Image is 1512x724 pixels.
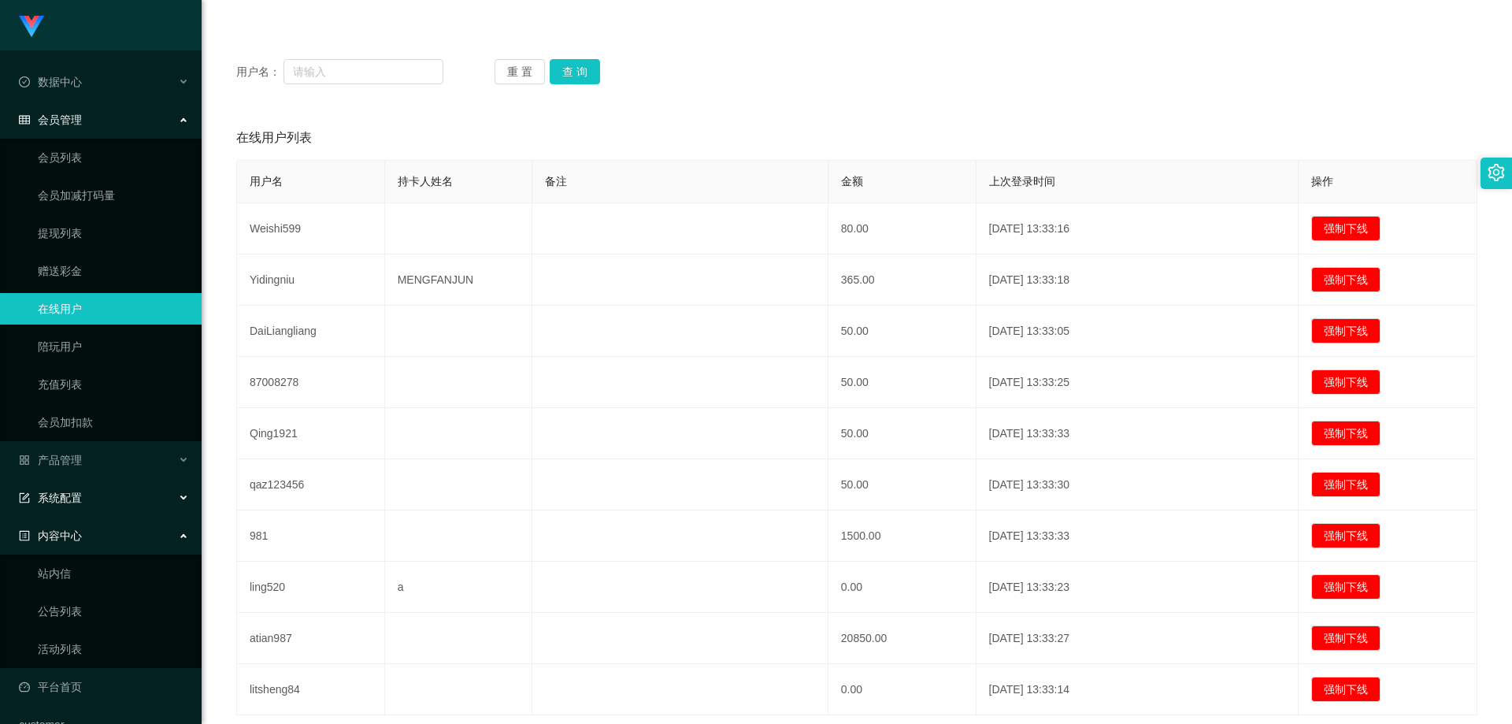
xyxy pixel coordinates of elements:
[828,459,976,511] td: 50.00
[976,562,1299,613] td: [DATE] 13:33:23
[976,511,1299,562] td: [DATE] 13:33:33
[19,114,30,125] i: 图标: table
[237,357,385,408] td: 87008278
[989,175,1055,187] span: 上次登录时间
[841,175,863,187] span: 金额
[398,175,453,187] span: 持卡人姓名
[38,217,189,249] a: 提现列表
[385,562,533,613] td: a
[38,596,189,627] a: 公告列表
[237,459,385,511] td: qaz123456
[828,511,976,562] td: 1500.00
[236,128,312,147] span: 在线用户列表
[976,408,1299,459] td: [DATE] 13:33:33
[38,255,189,287] a: 赠送彩金
[1311,216,1380,241] button: 强制下线
[19,76,30,87] i: 图标: check-circle-o
[38,633,189,665] a: 活动列表
[19,16,44,38] img: logo.9652507e.png
[1311,318,1380,343] button: 强制下线
[38,558,189,589] a: 站内信
[1311,574,1380,600] button: 强制下线
[976,613,1299,664] td: [DATE] 13:33:27
[19,113,82,126] span: 会员管理
[237,562,385,613] td: ling520
[38,369,189,400] a: 充值列表
[250,175,283,187] span: 用户名
[19,492,82,504] span: 系统配置
[495,59,545,84] button: 重 置
[38,180,189,211] a: 会员加减打码量
[19,530,30,541] i: 图标: profile
[976,459,1299,511] td: [DATE] 13:33:30
[283,59,443,84] input: 请输入
[19,454,82,466] span: 产品管理
[1488,164,1505,181] i: 图标: setting
[19,529,82,542] span: 内容中心
[828,562,976,613] td: 0.00
[1311,369,1380,395] button: 强制下线
[828,408,976,459] td: 50.00
[828,254,976,306] td: 365.00
[1311,267,1380,292] button: 强制下线
[976,357,1299,408] td: [DATE] 13:33:25
[385,254,533,306] td: MENGFANJUN
[237,408,385,459] td: Qing1921
[976,254,1299,306] td: [DATE] 13:33:18
[1311,523,1380,548] button: 强制下线
[19,671,189,703] a: 图标: dashboard平台首页
[1311,421,1380,446] button: 强制下线
[1311,472,1380,497] button: 强制下线
[828,357,976,408] td: 50.00
[1311,175,1333,187] span: 操作
[237,511,385,562] td: 981
[237,203,385,254] td: Weishi599
[1311,626,1380,651] button: 强制下线
[1311,677,1380,702] button: 强制下线
[237,613,385,664] td: atian987
[545,175,567,187] span: 备注
[38,407,189,438] a: 会员加扣款
[828,613,976,664] td: 20850.00
[976,306,1299,357] td: [DATE] 13:33:05
[236,64,283,80] span: 用户名：
[828,203,976,254] td: 80.00
[19,76,82,88] span: 数据中心
[38,293,189,325] a: 在线用户
[976,664,1299,715] td: [DATE] 13:33:14
[237,306,385,357] td: DaiLiangliang
[237,664,385,715] td: litsheng84
[237,254,385,306] td: Yidingniu
[828,306,976,357] td: 50.00
[19,492,30,503] i: 图标: form
[550,59,600,84] button: 查 询
[38,142,189,173] a: 会员列表
[19,455,30,466] i: 图标: appstore-o
[976,203,1299,254] td: [DATE] 13:33:16
[828,664,976,715] td: 0.00
[38,331,189,362] a: 陪玩用户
